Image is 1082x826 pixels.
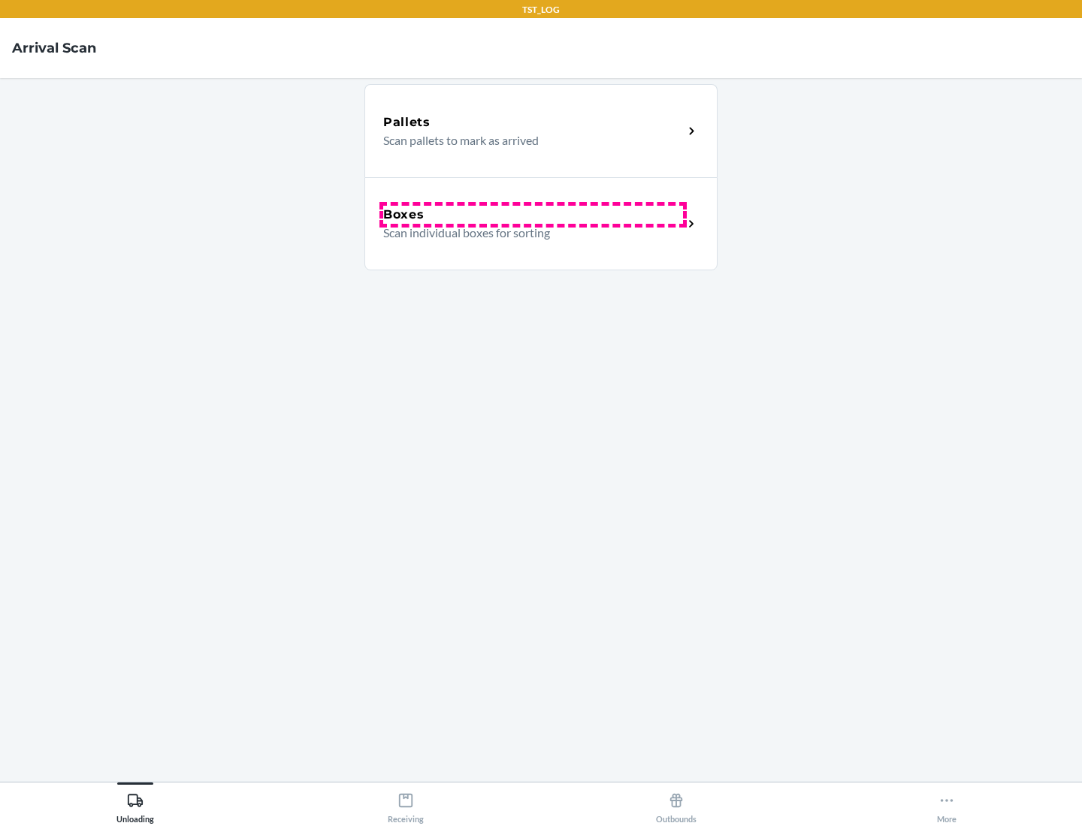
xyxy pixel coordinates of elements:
[383,113,431,131] h5: Pallets
[541,782,811,824] button: Outbounds
[811,782,1082,824] button: More
[656,786,697,824] div: Outbounds
[937,786,957,824] div: More
[116,786,154,824] div: Unloading
[383,131,671,149] p: Scan pallets to mark as arrived
[383,224,671,242] p: Scan individual boxes for sorting
[388,786,424,824] div: Receiving
[12,38,96,58] h4: Arrival Scan
[364,177,718,270] a: BoxesScan individual boxes for sorting
[270,782,541,824] button: Receiving
[383,206,425,224] h5: Boxes
[522,3,560,17] p: TST_LOG
[364,84,718,177] a: PalletsScan pallets to mark as arrived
